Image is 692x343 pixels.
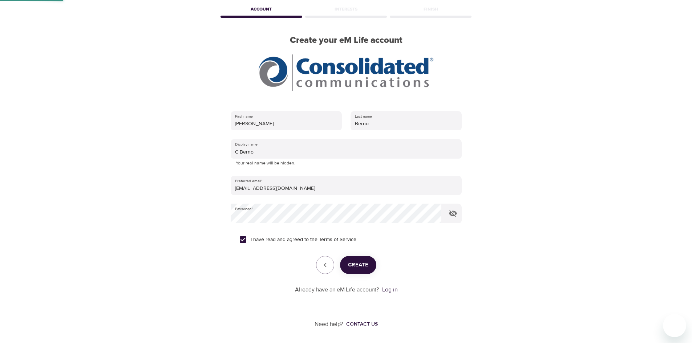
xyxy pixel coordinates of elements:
[315,320,343,328] p: Need help?
[340,256,376,274] button: Create
[236,160,457,167] p: Your real name will be hidden.
[343,320,378,328] a: Contact us
[219,35,473,46] h2: Create your eM Life account
[348,260,368,270] span: Create
[259,54,433,91] img: CCI%20logo_rgb_hr.jpg
[663,314,686,337] iframe: Button to launch messaging window
[319,236,356,244] a: Terms of Service
[382,286,397,293] a: Log in
[346,320,378,328] div: Contact us
[295,286,379,294] p: Already have an eM Life account?
[251,236,356,244] span: I have read and agreed to the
